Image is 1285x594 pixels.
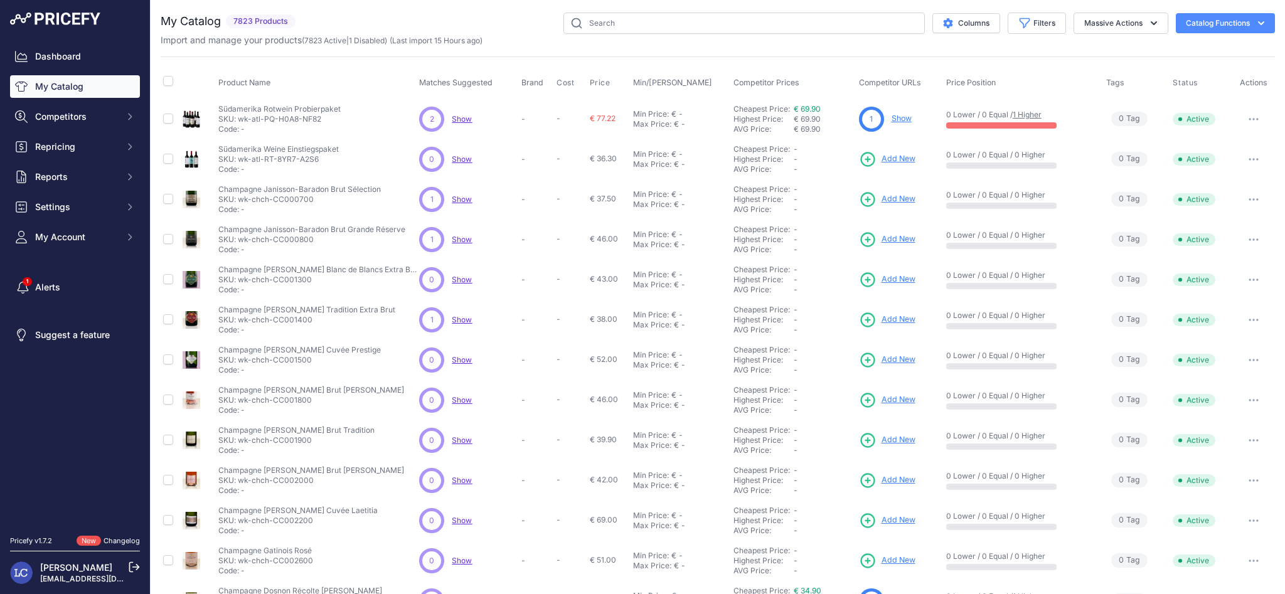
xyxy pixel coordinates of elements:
[794,245,797,254] span: -
[859,151,915,168] a: Add New
[10,75,140,98] a: My Catalog
[794,365,797,374] span: -
[430,114,434,125] span: 2
[590,78,611,88] span: Price
[859,191,915,208] a: Add New
[218,385,404,395] p: Champagne [PERSON_NAME] Brut [PERSON_NAME]
[882,233,915,245] span: Add New
[882,474,915,486] span: Add New
[946,391,1094,401] p: 0 Lower / 0 Equal / 0 Higher
[452,556,472,565] span: Show
[733,405,794,415] div: AVG Price:
[859,432,915,449] a: Add New
[733,225,790,234] a: Cheapest Price:
[452,435,472,445] a: Show
[521,235,552,245] p: -
[218,305,395,315] p: Champagne [PERSON_NAME] Tradition Extra Brut
[1119,233,1124,245] span: 0
[218,235,405,245] p: SKU: wk-chch-CC000800
[671,270,676,280] div: €
[10,324,140,346] a: Suggest a feature
[733,235,794,245] div: Highest Price:
[1173,113,1215,125] span: Active
[590,354,617,364] span: € 52.00
[676,390,683,400] div: -
[794,265,797,274] span: -
[674,400,679,410] div: €
[1173,233,1215,246] span: Active
[218,395,404,405] p: SKU: wk-chch-CC001800
[557,78,574,88] span: Cost
[452,194,472,204] a: Show
[733,78,799,87] span: Competitor Prices
[1111,152,1148,166] span: Tag
[882,354,915,366] span: Add New
[557,354,560,364] span: -
[1111,433,1148,447] span: Tag
[674,280,679,290] div: €
[218,435,375,445] p: SKU: wk-chch-CC001900
[35,110,117,123] span: Competitors
[633,189,669,199] div: Min Price:
[1119,193,1124,205] span: 0
[676,149,683,159] div: -
[674,240,679,250] div: €
[1119,314,1124,326] span: 0
[633,78,712,87] span: Min/[PERSON_NAME]
[521,315,552,325] p: -
[733,104,790,114] a: Cheapest Price:
[452,475,472,485] span: Show
[161,34,483,46] p: Import and manage your products
[521,395,552,405] p: -
[733,285,794,295] div: AVG Price:
[794,325,797,334] span: -
[946,310,1094,321] p: 0 Lower / 0 Equal / 0 Higher
[226,14,296,29] span: 7823 Products
[794,204,797,214] span: -
[946,190,1094,200] p: 0 Lower / 0 Equal / 0 Higher
[1173,434,1215,447] span: Active
[671,430,676,440] div: €
[390,36,483,45] span: (Last import 15 Hours ago)
[1173,153,1215,166] span: Active
[859,391,915,409] a: Add New
[671,310,676,320] div: €
[521,194,552,204] p: -
[882,273,915,285] span: Add New
[882,514,915,526] span: Add New
[590,395,618,404] span: € 46.00
[733,325,794,335] div: AVG Price:
[671,230,676,240] div: €
[946,230,1094,240] p: 0 Lower / 0 Equal / 0 Higher
[679,400,685,410] div: -
[218,194,381,204] p: SKU: wk-chch-CC000700
[794,355,797,364] span: -
[733,435,794,445] div: Highest Price:
[590,78,613,88] button: Price
[794,385,797,395] span: -
[733,245,794,255] div: AVG Price:
[1176,13,1275,33] button: Catalog Functions
[452,355,472,364] span: Show
[671,149,676,159] div: €
[430,234,434,245] span: 1
[1173,354,1215,366] span: Active
[882,554,915,566] span: Add New
[794,154,797,164] span: -
[1119,354,1124,366] span: 0
[590,435,617,444] span: € 39.90
[633,360,671,370] div: Max Price:
[859,512,915,529] a: Add New
[349,36,385,45] a: 1 Disabled
[40,574,171,583] a: [EMAIL_ADDRESS][DOMAIN_NAME]
[302,36,387,45] span: ( | )
[932,13,1000,33] button: Columns
[590,194,616,203] span: € 37.50
[452,315,472,324] span: Show
[1119,434,1124,446] span: 0
[633,400,671,410] div: Max Price:
[859,351,915,369] a: Add New
[676,270,683,280] div: -
[794,114,821,124] span: € 69.90
[218,245,405,255] p: Code: -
